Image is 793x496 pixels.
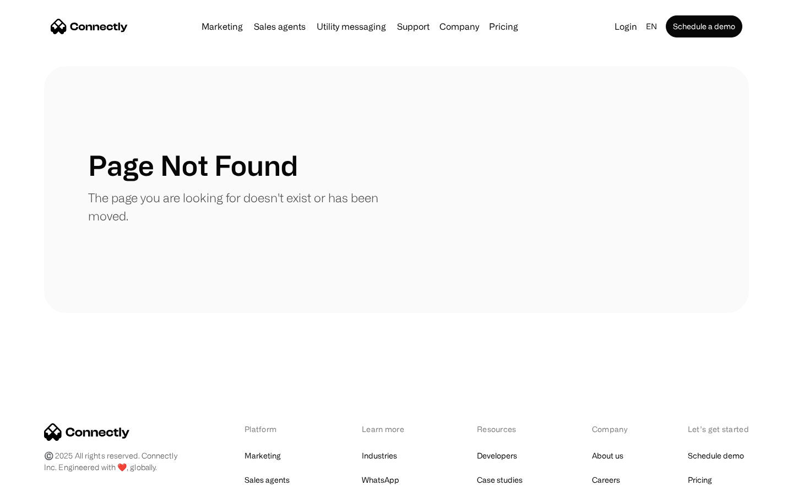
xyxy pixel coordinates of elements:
[22,477,66,492] ul: Language list
[666,15,742,37] a: Schedule a demo
[592,448,623,463] a: About us
[477,472,523,488] a: Case studies
[439,19,479,34] div: Company
[197,22,247,31] a: Marketing
[362,448,397,463] a: Industries
[362,472,399,488] a: WhatsApp
[393,22,434,31] a: Support
[312,22,390,31] a: Utility messaging
[249,22,310,31] a: Sales agents
[477,423,535,435] div: Resources
[646,19,657,34] div: en
[688,448,744,463] a: Schedule demo
[11,476,66,492] aside: Language selected: English
[610,19,642,34] a: Login
[245,448,281,463] a: Marketing
[245,423,305,435] div: Platform
[477,448,517,463] a: Developers
[362,423,420,435] div: Learn more
[88,149,298,182] h1: Page Not Found
[688,423,749,435] div: Let’s get started
[592,423,631,435] div: Company
[245,472,290,488] a: Sales agents
[688,472,712,488] a: Pricing
[592,472,620,488] a: Careers
[88,188,397,225] p: The page you are looking for doesn't exist or has been moved.
[485,22,523,31] a: Pricing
